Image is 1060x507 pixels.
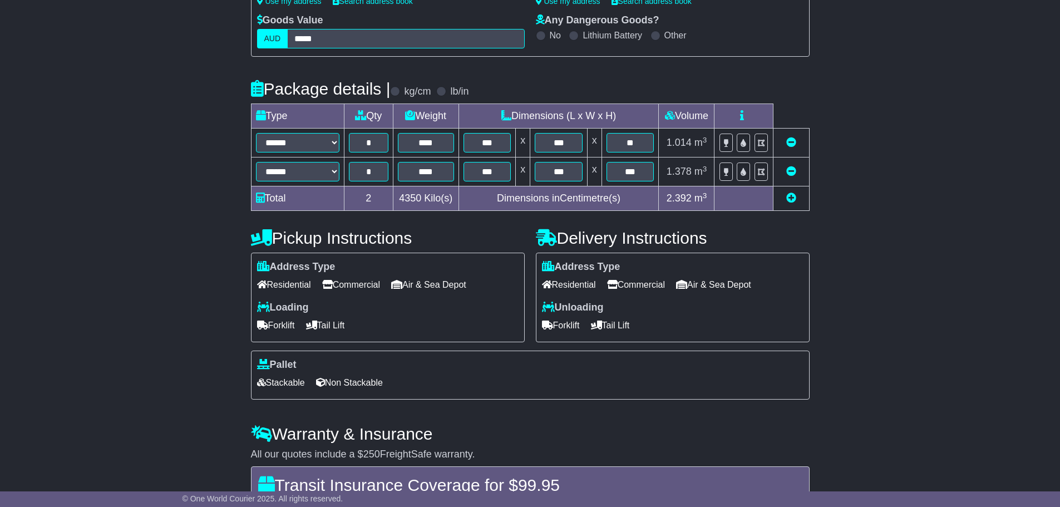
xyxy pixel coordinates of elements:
[667,137,692,148] span: 1.014
[344,186,393,211] td: 2
[516,129,530,157] td: x
[676,276,751,293] span: Air & Sea Depot
[257,261,336,273] label: Address Type
[703,165,707,173] sup: 3
[251,80,391,98] h4: Package details |
[251,186,344,211] td: Total
[583,30,642,41] label: Lithium Battery
[587,129,602,157] td: x
[786,137,796,148] a: Remove this item
[458,104,659,129] td: Dimensions (L x W x H)
[257,302,309,314] label: Loading
[322,276,380,293] span: Commercial
[257,374,305,391] span: Stackable
[542,261,620,273] label: Address Type
[536,229,810,247] h4: Delivery Instructions
[344,104,393,129] td: Qty
[703,136,707,144] sup: 3
[536,14,659,27] label: Any Dangerous Goods?
[306,317,345,334] span: Tail Lift
[516,157,530,186] td: x
[542,302,604,314] label: Unloading
[257,317,295,334] span: Forklift
[786,193,796,204] a: Add new item
[257,276,311,293] span: Residential
[251,104,344,129] td: Type
[694,193,707,204] span: m
[786,166,796,177] a: Remove this item
[450,86,469,98] label: lb/in
[703,191,707,200] sup: 3
[667,166,692,177] span: 1.378
[659,104,714,129] td: Volume
[607,276,665,293] span: Commercial
[399,193,421,204] span: 4350
[667,193,692,204] span: 2.392
[587,157,602,186] td: x
[257,29,288,48] label: AUD
[393,186,458,211] td: Kilo(s)
[251,229,525,247] h4: Pickup Instructions
[183,494,343,503] span: © One World Courier 2025. All rights reserved.
[316,374,383,391] span: Non Stackable
[664,30,687,41] label: Other
[257,359,297,371] label: Pallet
[694,166,707,177] span: m
[257,14,323,27] label: Goods Value
[391,276,466,293] span: Air & Sea Depot
[251,425,810,443] h4: Warranty & Insurance
[542,276,596,293] span: Residential
[258,476,802,494] h4: Transit Insurance Coverage for $
[542,317,580,334] span: Forklift
[591,317,630,334] span: Tail Lift
[550,30,561,41] label: No
[458,186,659,211] td: Dimensions in Centimetre(s)
[251,449,810,461] div: All our quotes include a $ FreightSafe warranty.
[518,476,560,494] span: 99.95
[404,86,431,98] label: kg/cm
[694,137,707,148] span: m
[393,104,458,129] td: Weight
[363,449,380,460] span: 250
